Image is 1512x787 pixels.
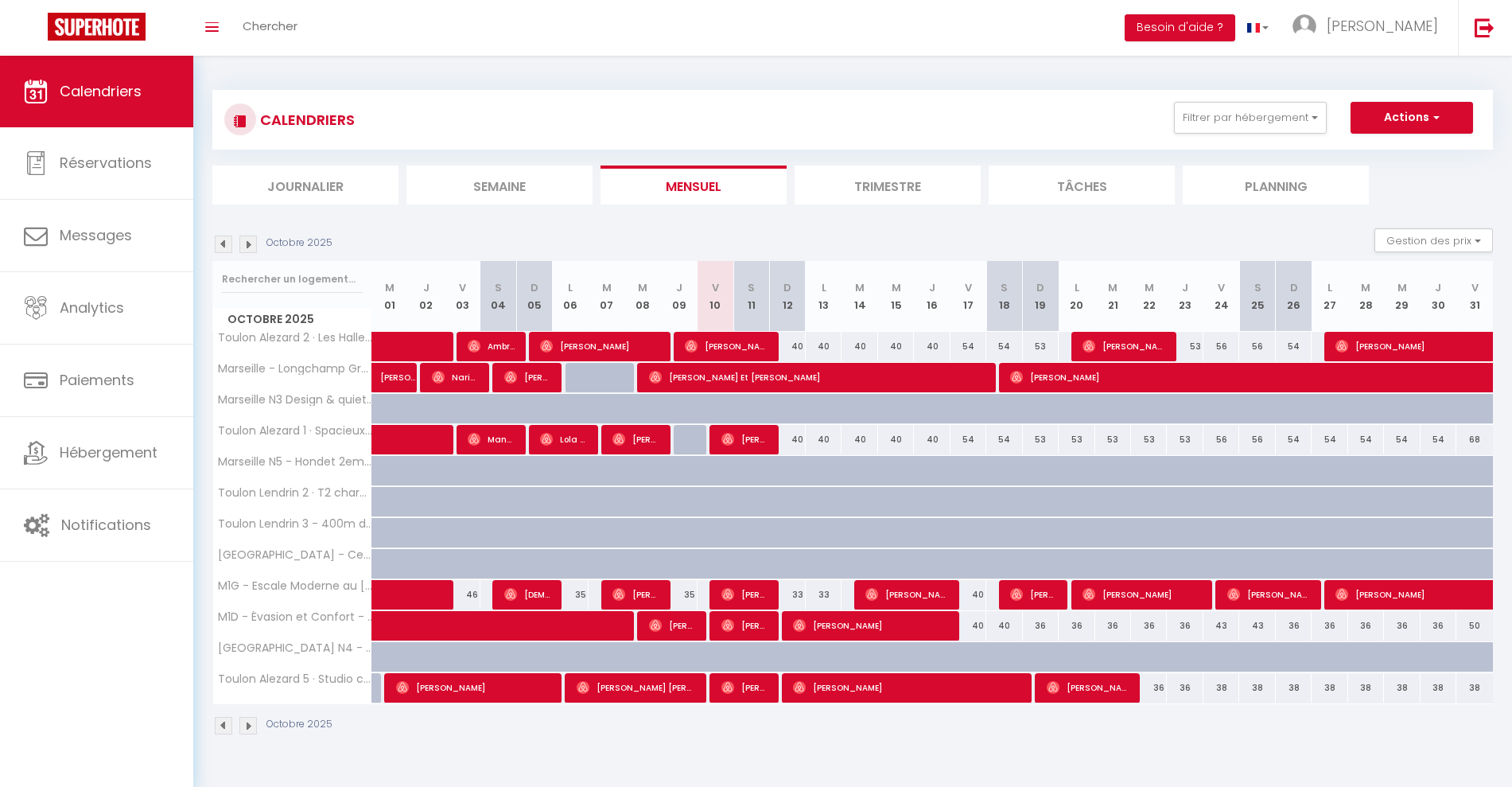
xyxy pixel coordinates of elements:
th: 08 [625,261,661,332]
th: 13 [806,261,842,332]
th: 07 [589,261,624,332]
span: [PERSON_NAME] [PERSON_NAME] [577,672,696,703]
span: Lola D’arco [540,424,588,454]
div: 36 [1276,611,1312,641]
div: 54 [1276,332,1312,361]
span: Marseille - Longchamp Grand T2 Haut de gamme [216,363,375,375]
button: Gestion des prix [1374,228,1493,252]
th: 06 [553,261,589,332]
th: 11 [733,261,769,332]
button: Actions [1351,102,1473,134]
li: Planning [1183,166,1369,205]
th: 09 [661,261,697,332]
div: 53 [1059,425,1094,454]
abbr: M [385,280,395,295]
span: Paiements [60,370,134,390]
div: 40 [806,425,842,454]
th: 10 [698,261,733,332]
span: Ambre Ferrandvalin [468,331,515,361]
li: Tâches [989,166,1175,205]
button: Filtrer par hébergement [1174,102,1327,134]
abbr: J [929,280,935,295]
div: 40 [878,332,914,361]
div: 36 [1023,611,1059,641]
th: 29 [1384,261,1420,332]
span: Toulon Lendrin 3 - 400m du port, beau T2 entièrement rénové [216,518,375,530]
abbr: D [531,280,538,295]
abbr: M [638,280,647,295]
th: 12 [769,261,805,332]
abbr: M [855,280,865,295]
div: 40 [842,332,877,361]
div: 50 [1456,611,1493,641]
div: 38 [1421,673,1456,703]
abbr: D [783,280,791,295]
span: [PERSON_NAME] [1082,579,1202,610]
img: logout [1475,18,1495,37]
h3: CALENDRIERS [256,102,355,138]
span: [PERSON_NAME] [396,672,551,703]
abbr: S [1254,280,1261,295]
div: 40 [806,332,842,361]
div: 40 [950,611,986,641]
div: 38 [1312,673,1347,703]
span: [PERSON_NAME] [1327,16,1438,36]
th: 31 [1456,261,1493,332]
span: [GEOGRAPHIC_DATA] - Centre historique, [GEOGRAPHIC_DATA] [216,549,375,561]
span: Toulon Alezard 5 · Studio cozy près des Halles et du Port [216,673,375,685]
li: Mensuel [601,166,787,205]
abbr: V [1218,280,1225,295]
div: 36 [1421,611,1456,641]
abbr: V [712,280,719,295]
p: Octobre 2025 [266,236,332,251]
span: M1D - Évasion et Confort - [GEOGRAPHIC_DATA] [216,611,375,623]
abbr: M [1145,280,1154,295]
span: Analytics [60,298,124,318]
abbr: S [1001,280,1008,295]
span: Calendriers [60,81,142,101]
span: Marseille N5 - Hondet 2eme Droite · Longchamp - T2 - 10 min de [GEOGRAPHIC_DATA][PERSON_NAME] [216,456,375,468]
div: 38 [1348,673,1384,703]
div: 38 [1203,673,1239,703]
div: 38 [1239,673,1275,703]
th: 18 [986,261,1022,332]
span: Narimene Tabti [432,362,480,392]
span: [PERSON_NAME] [540,331,659,361]
li: Trimestre [795,166,981,205]
abbr: V [459,280,466,295]
span: Toulon Lendrin 2 · T2 charme - Coeur historique et mer [216,487,375,499]
div: 40 [769,425,805,454]
span: [PERSON_NAME] [685,331,768,361]
span: [PERSON_NAME] [1227,579,1311,610]
span: [PERSON_NAME] [1047,672,1130,703]
span: Hébergement [60,442,157,462]
th: 04 [480,261,516,332]
div: 54 [1348,425,1384,454]
span: [PERSON_NAME] [1010,579,1058,610]
span: [PERSON_NAME] [380,354,417,384]
a: [PERSON_NAME] [372,363,408,393]
abbr: M [602,280,612,295]
div: 53 [1023,332,1059,361]
th: 17 [950,261,986,332]
div: 40 [842,425,877,454]
th: 16 [914,261,950,332]
span: [PERSON_NAME] [721,610,769,641]
span: [PERSON_NAME] [1082,331,1166,361]
th: 21 [1095,261,1131,332]
div: 36 [1384,611,1420,641]
span: [PERSON_NAME] Et [PERSON_NAME] [649,362,983,392]
abbr: J [1182,280,1188,295]
input: Rechercher un logement... [222,265,363,294]
span: M1G - Escale Moderne au [GEOGRAPHIC_DATA] [216,580,375,592]
span: Manon Livet [468,424,515,454]
div: 35 [553,580,589,610]
div: 40 [914,425,950,454]
div: 56 [1239,425,1275,454]
th: 15 [878,261,914,332]
div: 33 [769,580,805,610]
div: 40 [878,425,914,454]
div: 43 [1203,611,1239,641]
div: 53 [1167,332,1203,361]
div: 68 [1456,425,1493,454]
